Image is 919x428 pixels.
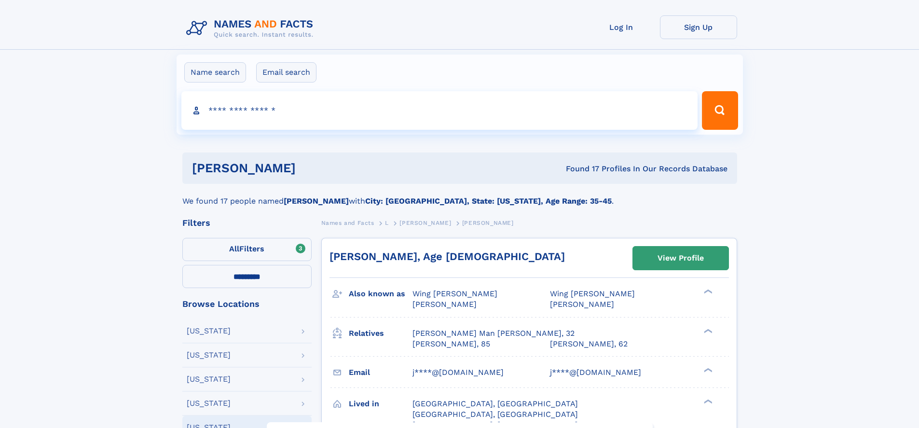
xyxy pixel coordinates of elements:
[349,286,412,302] h3: Also known as
[182,219,312,227] div: Filters
[412,339,490,349] a: [PERSON_NAME], 85
[365,196,612,206] b: City: [GEOGRAPHIC_DATA], State: [US_STATE], Age Range: 35-45
[399,220,451,226] span: [PERSON_NAME]
[187,351,231,359] div: [US_STATE]
[550,289,635,298] span: Wing [PERSON_NAME]
[385,220,389,226] span: L
[187,400,231,407] div: [US_STATE]
[660,15,737,39] a: Sign Up
[412,300,477,309] span: [PERSON_NAME]
[329,250,565,262] a: [PERSON_NAME], Age [DEMOGRAPHIC_DATA]
[187,375,231,383] div: [US_STATE]
[187,327,231,335] div: [US_STATE]
[399,217,451,229] a: [PERSON_NAME]
[658,247,704,269] div: View Profile
[412,328,575,339] a: [PERSON_NAME] Man [PERSON_NAME], 32
[702,91,738,130] button: Search Button
[701,367,713,373] div: ❯
[385,217,389,229] a: L
[633,247,728,270] a: View Profile
[349,396,412,412] h3: Lived in
[583,15,660,39] a: Log In
[550,339,628,349] a: [PERSON_NAME], 62
[412,289,497,298] span: Wing [PERSON_NAME]
[462,220,514,226] span: [PERSON_NAME]
[182,300,312,308] div: Browse Locations
[412,410,578,419] span: [GEOGRAPHIC_DATA], [GEOGRAPHIC_DATA]
[701,398,713,404] div: ❯
[412,399,578,408] span: [GEOGRAPHIC_DATA], [GEOGRAPHIC_DATA]
[550,300,614,309] span: [PERSON_NAME]
[256,62,316,83] label: Email search
[229,244,239,253] span: All
[701,289,713,295] div: ❯
[181,91,698,130] input: search input
[349,364,412,381] h3: Email
[284,196,349,206] b: [PERSON_NAME]
[701,328,713,334] div: ❯
[182,15,321,41] img: Logo Names and Facts
[184,62,246,83] label: Name search
[321,217,374,229] a: Names and Facts
[349,325,412,342] h3: Relatives
[431,164,727,174] div: Found 17 Profiles In Our Records Database
[182,184,737,207] div: We found 17 people named with .
[192,162,431,174] h1: [PERSON_NAME]
[182,238,312,261] label: Filters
